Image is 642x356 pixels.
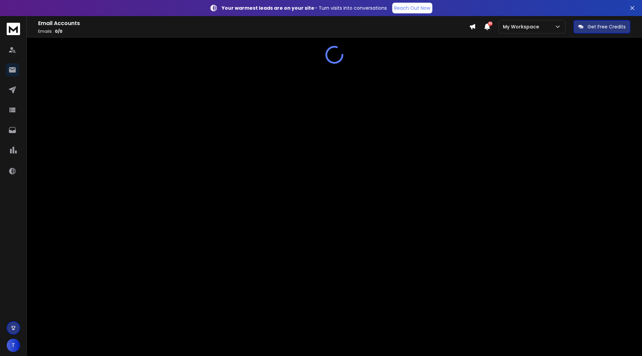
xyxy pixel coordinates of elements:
span: 0 / 0 [55,28,63,34]
p: Reach Out Now [394,5,430,11]
p: My Workspace [503,23,542,30]
a: Reach Out Now [392,3,432,13]
button: Get Free Credits [573,20,630,33]
p: Emails : [38,29,469,34]
img: logo [7,23,20,35]
p: Get Free Credits [587,23,626,30]
button: T [7,339,20,352]
span: 50 [488,21,493,26]
h1: Email Accounts [38,19,469,27]
p: – Turn visits into conversations [222,5,387,11]
strong: Your warmest leads are on your site [222,5,314,11]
